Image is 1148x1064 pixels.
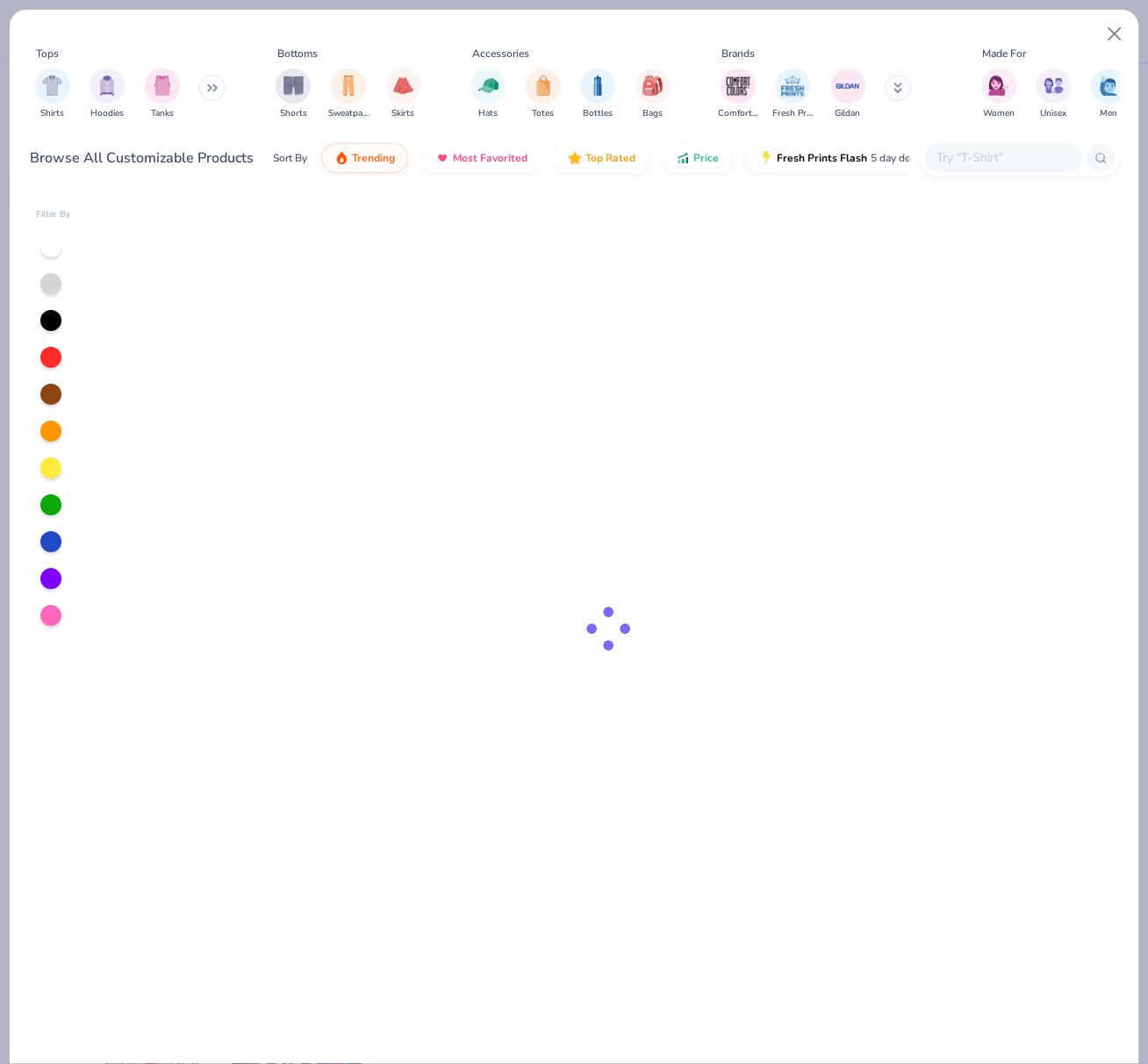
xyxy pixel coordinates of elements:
button: filter button [580,68,615,120]
span: Women [983,107,1015,120]
button: filter button [35,68,70,120]
div: filter for Men [1091,68,1126,120]
button: Close [1098,18,1131,51]
img: Unisex Image [1044,75,1064,96]
span: Bottles [583,107,613,120]
button: filter button [526,68,561,120]
div: Made For [982,46,1026,61]
img: Hats Image [478,75,499,96]
img: Shirts Image [42,75,62,96]
img: Sweatpants Image [339,75,358,96]
button: filter button [1036,68,1071,120]
button: filter button [470,68,506,120]
div: Filter By [36,208,71,221]
img: Fresh Prints Image [779,73,806,99]
button: Trending [321,143,408,173]
div: Bottoms [277,46,318,61]
span: Totes [532,107,554,120]
img: flash.gif [759,151,773,165]
span: Shirts [40,107,64,120]
div: filter for Skirts [385,68,420,120]
div: Accessories [472,46,529,61]
button: filter button [635,68,671,120]
span: Tanks [151,107,174,120]
span: Bags [642,107,663,120]
div: filter for Bags [635,68,671,120]
div: filter for Women [981,68,1016,120]
div: filter for Hoodies [90,68,125,120]
span: Skirts [391,107,414,120]
div: filter for Fresh Prints [772,68,813,120]
img: most_fav.gif [435,151,449,165]
img: Bottles Image [588,75,607,96]
div: filter for Comfort Colors [718,68,758,120]
div: filter for Shorts [276,68,311,120]
span: Hoodies [90,107,124,120]
div: filter for Bottles [580,68,615,120]
span: Men [1100,107,1117,120]
button: filter button [328,68,369,120]
img: Totes Image [534,75,553,96]
div: Brands [721,46,755,61]
button: filter button [981,68,1016,120]
span: Fresh Prints Flash [777,151,867,165]
button: filter button [145,68,180,120]
div: Browse All Customizable Products [30,147,254,169]
img: Women Image [988,75,1008,96]
button: filter button [90,68,125,120]
div: filter for Hats [470,68,506,120]
div: filter for Unisex [1036,68,1071,120]
span: Unisex [1040,107,1066,120]
button: filter button [1091,68,1126,120]
div: Tops [36,46,59,61]
img: Comfort Colors Image [725,73,751,99]
button: Price [663,143,732,173]
img: Bags Image [642,75,662,96]
button: filter button [830,68,865,120]
img: Men Image [1099,75,1118,96]
button: Fresh Prints Flash5 day delivery [746,143,949,173]
span: Most Favorited [453,151,527,165]
div: filter for Shirts [35,68,70,120]
span: 5 day delivery [871,148,936,169]
div: Sort By [273,150,307,166]
span: Comfort Colors [718,107,758,120]
img: Hoodies Image [97,75,117,96]
button: Top Rated [555,143,649,173]
button: filter button [276,68,311,120]
span: Sweatpants [328,107,369,120]
input: Try "T-Shirt" [935,147,1070,168]
img: TopRated.gif [568,151,582,165]
img: Shorts Image [283,75,304,96]
button: Most Favorited [422,143,541,173]
div: filter for Sweatpants [328,68,369,120]
div: filter for Tanks [145,68,180,120]
button: filter button [385,68,420,120]
div: filter for Gildan [830,68,865,120]
span: Top Rated [585,151,635,165]
span: Gildan [835,107,860,120]
img: Tanks Image [153,75,172,96]
span: Shorts [280,107,307,120]
span: Fresh Prints [772,107,813,120]
span: Hats [478,107,498,120]
img: trending.gif [334,151,348,165]
button: filter button [772,68,813,120]
span: Price [693,151,719,165]
img: Skirts Image [393,75,413,96]
img: Gildan Image [835,73,861,99]
span: Trending [352,151,395,165]
div: filter for Totes [526,68,561,120]
button: filter button [718,68,758,120]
